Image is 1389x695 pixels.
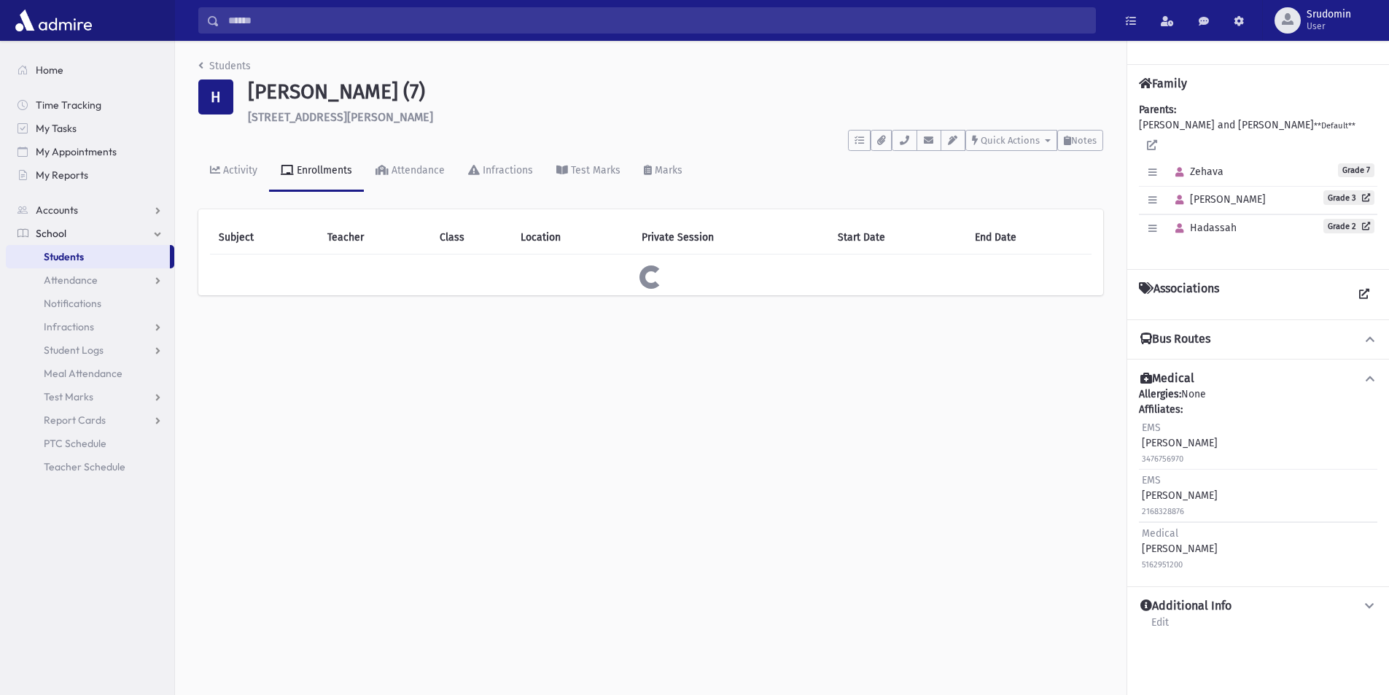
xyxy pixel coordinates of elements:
[652,164,682,176] div: Marks
[12,6,96,35] img: AdmirePro
[6,117,174,140] a: My Tasks
[1142,560,1183,570] small: 5162951200
[1142,420,1218,466] div: [PERSON_NAME]
[1338,163,1374,177] span: Grade 7
[1323,190,1374,205] a: Grade 3
[36,122,77,135] span: My Tasks
[198,60,251,72] a: Students
[1139,104,1176,116] b: Parents:
[6,385,174,408] a: Test Marks
[1139,371,1377,387] button: Medical
[44,437,106,450] span: PTC Schedule
[1169,222,1237,234] span: Hadassah
[568,164,620,176] div: Test Marks
[1140,371,1194,387] h4: Medical
[210,221,319,255] th: Subject
[480,164,533,176] div: Infractions
[44,320,94,333] span: Infractions
[966,221,1092,255] th: End Date
[981,135,1040,146] span: Quick Actions
[269,151,364,192] a: Enrollments
[364,151,456,192] a: Attendance
[1142,454,1183,464] small: 3476756970
[1140,332,1210,347] h4: Bus Routes
[1307,9,1351,20] span: Srudomin
[36,98,101,112] span: Time Tracking
[1071,135,1097,146] span: Notes
[44,460,125,473] span: Teacher Schedule
[632,151,694,192] a: Marks
[829,221,966,255] th: Start Date
[6,163,174,187] a: My Reports
[1057,130,1103,151] button: Notes
[220,164,257,176] div: Activity
[36,168,88,182] span: My Reports
[44,390,93,403] span: Test Marks
[248,79,1103,104] h1: [PERSON_NAME] (7)
[6,245,170,268] a: Students
[44,273,98,287] span: Attendance
[6,362,174,385] a: Meal Attendance
[1140,599,1232,614] h4: Additional Info
[1169,166,1223,178] span: Zehava
[1139,332,1377,347] button: Bus Routes
[1139,282,1219,308] h4: Associations
[633,221,829,255] th: Private Session
[1323,219,1374,233] a: Grade 2
[1169,193,1266,206] span: [PERSON_NAME]
[1139,599,1377,614] button: Additional Info
[965,130,1057,151] button: Quick Actions
[545,151,632,192] a: Test Marks
[6,408,174,432] a: Report Cards
[1351,282,1377,308] a: View all Associations
[248,110,1103,124] h6: [STREET_ADDRESS][PERSON_NAME]
[6,455,174,478] a: Teacher Schedule
[36,227,66,240] span: School
[6,140,174,163] a: My Appointments
[44,297,101,310] span: Notifications
[1142,527,1178,540] span: Medical
[456,151,545,192] a: Infractions
[36,63,63,77] span: Home
[1151,614,1170,640] a: Edit
[6,268,174,292] a: Attendance
[1142,507,1184,516] small: 2168328876
[6,58,174,82] a: Home
[294,164,352,176] div: Enrollments
[198,58,251,79] nav: breadcrumb
[219,7,1095,34] input: Search
[1142,473,1218,519] div: [PERSON_NAME]
[6,338,174,362] a: Student Logs
[1139,388,1181,400] b: Allergies:
[319,221,431,255] th: Teacher
[44,343,104,357] span: Student Logs
[198,79,233,114] div: H
[44,413,106,427] span: Report Cards
[44,367,122,380] span: Meal Attendance
[6,198,174,222] a: Accounts
[36,145,117,158] span: My Appointments
[1139,77,1187,90] h4: Family
[6,222,174,245] a: School
[1139,403,1183,416] b: Affiliates:
[6,432,174,455] a: PTC Schedule
[6,93,174,117] a: Time Tracking
[1142,422,1161,434] span: EMS
[1139,387,1377,575] div: None
[198,151,269,192] a: Activity
[44,250,84,263] span: Students
[6,292,174,315] a: Notifications
[512,221,633,255] th: Location
[1142,526,1218,572] div: [PERSON_NAME]
[6,315,174,338] a: Infractions
[1139,102,1377,257] div: [PERSON_NAME] and [PERSON_NAME]
[1142,474,1161,486] span: EMS
[389,164,445,176] div: Attendance
[431,221,512,255] th: Class
[36,203,78,217] span: Accounts
[1307,20,1351,32] span: User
